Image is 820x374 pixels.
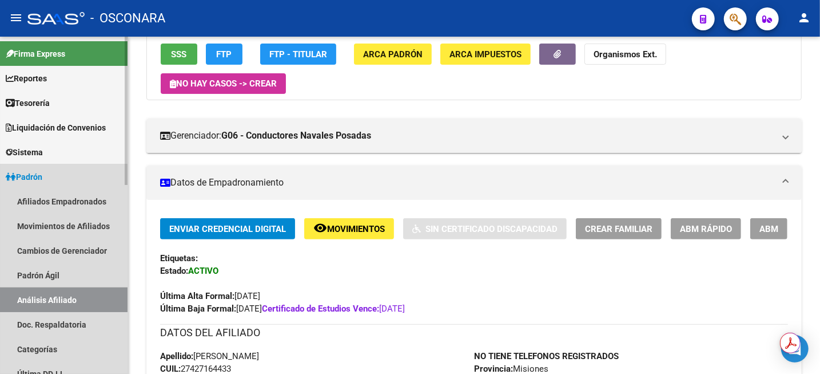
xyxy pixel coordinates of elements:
span: [PERSON_NAME] [160,351,259,361]
span: No hay casos -> Crear [170,78,277,89]
span: Crear Familiar [585,224,652,234]
button: ARCA Padrón [354,44,432,65]
strong: Última Baja Formal: [160,304,236,314]
span: FTP [217,49,232,60]
button: Enviar Credencial Digital [160,218,295,239]
mat-icon: remove_red_eye [313,221,327,235]
button: Crear Familiar [576,218,662,239]
strong: Estado: [160,266,188,276]
mat-expansion-panel-header: Datos de Empadronamiento [146,166,802,200]
span: ABM Rápido [680,224,732,234]
strong: NO TIENE TELEFONOS REGISTRADOS [474,351,619,361]
span: Movimientos [327,224,385,234]
span: Padrón [6,171,42,183]
strong: Apellido: [160,351,193,361]
strong: Certificado de Estudios Vence: [262,304,379,314]
strong: Última Alta Formal: [160,291,234,301]
strong: Organismos Ext. [594,49,657,60]
strong: CUIL: [160,364,181,374]
span: Reportes [6,72,47,85]
span: FTP - Titular [269,49,327,60]
button: Movimientos [304,218,394,239]
button: FTP [206,44,242,65]
h3: DATOS DEL AFILIADO [160,325,788,341]
span: 27427164433 [160,364,231,374]
span: SSS [172,49,187,60]
strong: Provincia: [474,364,513,374]
mat-icon: menu [9,11,23,25]
span: Firma Express [6,48,65,60]
strong: Etiquetas: [160,253,198,263]
span: [DATE] [262,304,405,314]
button: No hay casos -> Crear [161,73,286,94]
button: Sin Certificado Discapacidad [403,218,567,239]
span: ABM [759,224,778,234]
button: ARCA Impuestos [440,44,531,65]
span: Liquidación de Convenios [6,121,106,134]
mat-panel-title: Gerenciador: [160,129,774,142]
span: Enviar Credencial Digital [169,224,286,234]
button: FTP - Titular [260,44,336,65]
span: [DATE] [160,291,260,301]
span: ARCA Padrón [363,49,423,60]
mat-panel-title: Datos de Empadronamiento [160,176,774,189]
mat-expansion-panel-header: Gerenciador:G06 - Conductores Navales Posadas [146,119,802,153]
span: - OSCONARA [90,6,165,31]
button: Organismos Ext. [584,44,666,65]
span: Sistema [6,146,43,159]
button: ABM [750,218,787,239]
span: [DATE] [160,304,262,314]
strong: G06 - Conductores Navales Posadas [221,129,371,142]
span: Tesorería [6,97,50,109]
span: ARCA Impuestos [449,49,522,60]
strong: ACTIVO [188,266,218,276]
button: ABM Rápido [671,218,741,239]
mat-icon: person [797,11,811,25]
button: SSS [161,44,197,65]
span: Sin Certificado Discapacidad [425,224,558,234]
span: Misiones [474,364,548,374]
